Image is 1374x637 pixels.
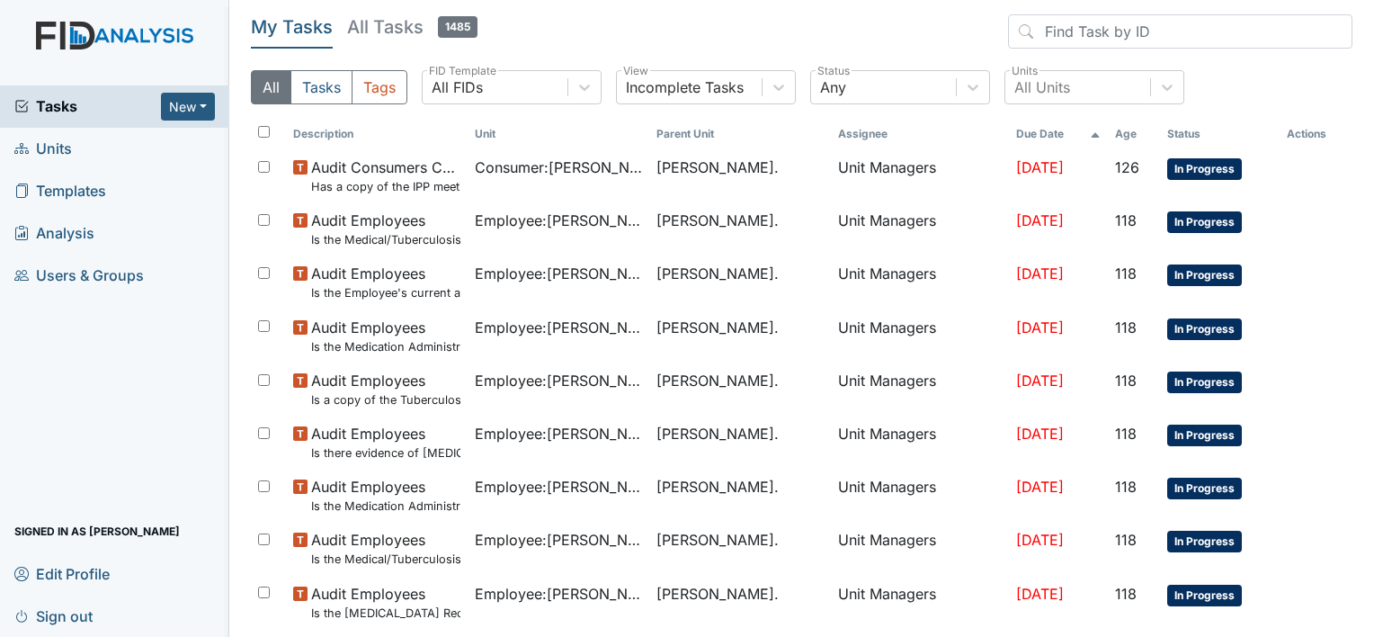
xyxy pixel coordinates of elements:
td: Unit Managers [831,469,1009,522]
button: Tasks [290,70,352,104]
th: Toggle SortBy [1108,119,1160,149]
span: 118 [1115,531,1137,549]
span: Employee : [PERSON_NAME] [PERSON_NAME] [475,370,642,391]
small: Is the Medical/Tuberculosis Assessment updated annually? [311,231,460,248]
span: 118 [1115,211,1137,229]
span: Analysis [14,220,94,247]
a: Tasks [14,95,161,117]
span: In Progress [1167,318,1242,340]
td: Unit Managers [831,576,1009,629]
span: Sign out [14,602,93,630]
span: Employee : [PERSON_NAME] [475,529,642,551]
input: Toggle All Rows Selected [258,126,270,138]
div: Type filter [251,70,407,104]
small: Is a copy of the Tuberculosis Test in the file? [311,391,460,408]
small: Is the Employee's current annual Performance Evaluation on file? [311,284,460,301]
span: 118 [1115,318,1137,336]
input: Find Task by ID [1008,14,1352,49]
span: Consumer : [PERSON_NAME] [475,157,642,178]
span: Users & Groups [14,262,144,290]
span: In Progress [1167,425,1242,446]
th: Toggle SortBy [649,119,831,149]
span: 118 [1115,478,1137,496]
h5: My Tasks [251,14,333,40]
span: [PERSON_NAME]. [656,583,779,605]
span: Audit Employees Is the Medication Administration Test and 2 observation checklist (hire after 10/... [311,476,460,515]
span: Audit Consumers Charts Has a copy of the IPP meeting been sent to the Parent/Guardian within 30 d... [311,157,460,195]
div: All Units [1014,76,1070,98]
span: [PERSON_NAME]. [656,157,779,178]
span: 126 [1115,158,1139,176]
span: In Progress [1167,585,1242,606]
span: In Progress [1167,478,1242,499]
span: [PERSON_NAME]. [656,529,779,551]
h5: All Tasks [347,14,477,40]
span: [DATE] [1016,211,1064,229]
div: Any [820,76,846,98]
button: New [161,93,215,121]
span: [DATE] [1016,585,1064,603]
div: Incomplete Tasks [626,76,744,98]
td: Unit Managers [831,310,1009,363]
td: Unit Managers [831,522,1009,575]
span: [PERSON_NAME]. [656,263,779,284]
span: [DATE] [1016,318,1064,336]
span: [PERSON_NAME]. [656,370,779,391]
span: [DATE] [1016,265,1064,283]
span: [DATE] [1016,372,1064,390]
small: Has a copy of the IPP meeting been sent to the Parent/Guardian [DATE] of the meeting? [311,178,460,195]
small: Is the Medical/Tuberculosis Assessment updated annually? [311,551,460,568]
span: Employee : [PERSON_NAME] [PERSON_NAME] [475,317,642,338]
span: Audit Employees Is there evidence of drug test (probationary within 90 days and post accident)? [311,423,460,462]
span: 118 [1115,425,1137,443]
span: Templates [14,177,106,205]
th: Assignee [831,119,1009,149]
span: 118 [1115,585,1137,603]
span: [DATE] [1016,425,1064,443]
td: Unit Managers [831,416,1009,469]
span: Audit Employees Is the Medical/Tuberculosis Assessment updated annually? [311,210,460,248]
small: Is the [MEDICAL_DATA] Record completed (if accepted by employee)? [311,605,460,622]
button: Tags [352,70,407,104]
button: All [251,70,291,104]
span: [DATE] [1016,478,1064,496]
span: Audit Employees Is the Hepatitis B Vaccine Record completed (if accepted by employee)? [311,583,460,622]
th: Toggle SortBy [1160,119,1280,149]
span: Audit Employees Is the Medical/Tuberculosis Assessment updated annually? [311,529,460,568]
span: [PERSON_NAME]. [656,317,779,338]
th: Actions [1280,119,1352,149]
td: Unit Managers [831,363,1009,416]
span: Employee : [PERSON_NAME] [PERSON_NAME] [475,476,642,498]
span: Audit Employees Is a copy of the Tuberculosis Test in the file? [311,370,460,408]
span: [PERSON_NAME]. [656,423,779,444]
small: Is there evidence of [MEDICAL_DATA] (probationary [DATE] and post accident)? [311,444,460,462]
th: Toggle SortBy [1009,119,1107,149]
small: Is the Medication Administration certificate found in the file? [311,338,460,355]
span: In Progress [1167,211,1242,233]
span: [PERSON_NAME]. [656,210,779,231]
th: Toggle SortBy [468,119,649,149]
span: Employee : [PERSON_NAME] [PERSON_NAME] [475,423,642,444]
td: Unit Managers [831,149,1009,202]
div: All FIDs [432,76,483,98]
span: Units [14,135,72,163]
span: Employee : [PERSON_NAME] [475,210,642,231]
span: 1485 [438,16,477,38]
td: Unit Managers [831,202,1009,256]
span: Signed in as [PERSON_NAME] [14,517,180,545]
span: In Progress [1167,531,1242,552]
small: Is the Medication Administration Test and 2 observation checklist (hire after 10/07) found in the... [311,498,460,515]
span: [DATE] [1016,158,1064,176]
span: [DATE] [1016,531,1064,549]
span: Employee : [PERSON_NAME] [475,583,642,605]
span: Audit Employees Is the Medication Administration certificate found in the file? [311,317,460,355]
span: [PERSON_NAME]. [656,476,779,498]
span: In Progress [1167,265,1242,286]
span: 118 [1115,265,1137,283]
th: Toggle SortBy [286,119,468,149]
span: In Progress [1167,158,1242,180]
span: Edit Profile [14,560,110,588]
span: 118 [1115,372,1137,390]
td: Unit Managers [831,256,1009,309]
